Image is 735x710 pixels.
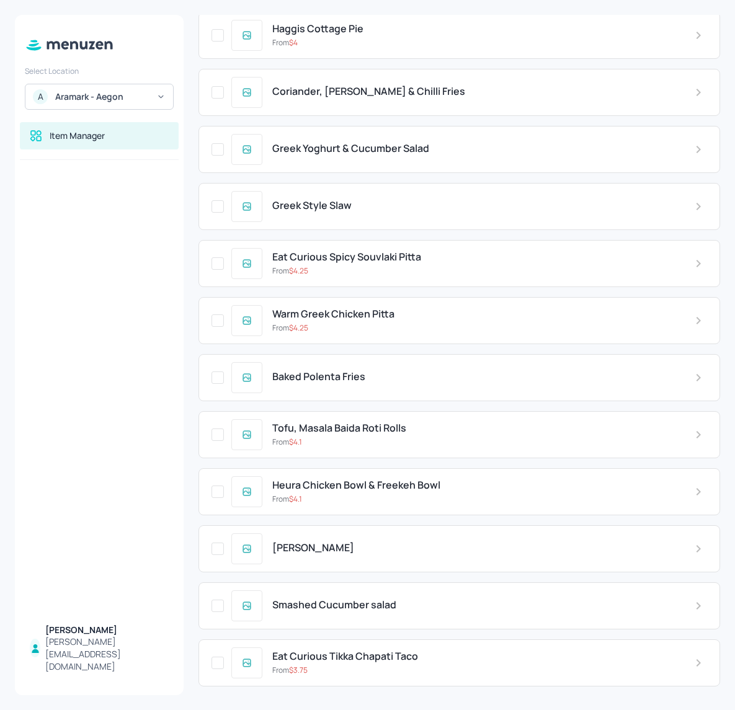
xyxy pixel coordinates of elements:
[289,37,298,48] span: $ 4
[289,265,308,276] span: $ 4.25
[272,479,440,491] span: Heura Chicken Bowl & Freekeh Bowl
[272,23,363,35] span: Haggis Cottage Pie
[272,665,308,676] p: From
[272,322,308,334] p: From
[272,86,465,97] span: Coriander, [PERSON_NAME] & Chilli Fries
[55,91,149,103] div: Aramark - Aegon
[33,89,48,104] div: A
[45,636,169,673] div: [PERSON_NAME][EMAIL_ADDRESS][DOMAIN_NAME]
[272,200,352,211] span: Greek Style Slaw
[272,599,396,611] span: Smashed Cucumber salad
[272,308,394,320] span: Warm Greek Chicken Pitta
[272,265,308,277] p: From
[272,494,302,505] p: From
[272,143,429,154] span: Greek Yoghurt & Cucumber Salad
[50,130,105,142] div: Item Manager
[289,437,302,447] span: $ 4.1
[272,251,421,263] span: Eat Curious Spicy Souvlaki Pitta
[25,66,174,76] div: Select Location
[45,624,169,636] div: [PERSON_NAME]
[272,371,365,383] span: Baked Polenta Fries
[272,437,302,448] p: From
[289,665,308,675] span: $ 3.75
[272,422,406,434] span: Tofu, Masala Baida Roti Rolls
[289,494,302,504] span: $ 4.1
[289,322,308,333] span: $ 4.25
[272,542,354,554] span: [PERSON_NAME]
[272,37,298,48] p: From
[272,650,418,662] span: Eat Curious Tikka Chapati Taco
